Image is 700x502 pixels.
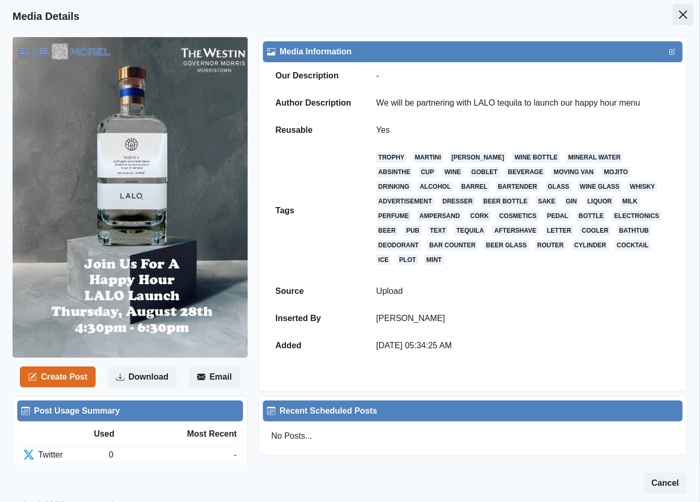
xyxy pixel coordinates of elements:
[602,167,630,177] a: mojito
[564,196,579,207] a: gin
[566,152,623,163] a: mineral water
[94,428,166,440] div: Used
[586,196,614,207] a: liquor
[552,167,595,177] a: moving van
[419,167,436,177] a: cup
[572,240,609,250] a: cylinder
[545,211,571,221] a: pedal
[376,225,398,236] a: beer
[496,181,540,192] a: bartender
[413,152,443,163] a: martini
[513,152,560,163] a: wine bottle
[404,225,421,236] a: pub
[580,225,611,236] a: cooler
[376,240,421,250] a: deodorant
[628,181,657,192] a: whisky
[364,89,683,117] td: We will be partnering with LALO tequila to launch our happy hour menu
[460,181,490,192] a: barrel
[189,367,240,387] button: Email
[364,117,683,144] td: Yes
[376,167,412,177] a: absinthe
[364,62,683,89] td: -
[376,181,411,192] a: drinking
[492,225,538,236] a: aftershave
[546,181,571,192] a: glass
[263,332,364,359] td: Added
[20,367,96,387] button: Create Post
[397,255,418,265] a: plot
[424,255,444,265] a: mint
[506,167,545,177] a: beverage
[469,167,500,177] a: goblet
[108,367,177,387] button: Download
[673,4,694,25] button: Close
[263,89,364,117] td: Author Description
[364,332,683,359] td: [DATE] 05:34:25 AM
[418,181,453,192] a: alcohol
[263,421,683,451] div: No Posts...
[263,305,364,332] td: Inserted By
[109,449,234,461] div: 0
[450,152,507,163] a: [PERSON_NAME]
[497,211,538,221] a: cosmetics
[644,473,687,494] button: Cancel
[577,211,606,221] a: bottle
[376,286,670,296] p: Upload
[267,405,679,417] div: Recent Scheduled Posts
[428,225,449,236] a: text
[376,196,434,207] a: advertisement
[617,225,651,236] a: bathtub
[376,152,407,163] a: trophy
[468,211,491,221] a: cork
[612,211,661,221] a: electronics
[441,196,475,207] a: dresser
[263,278,364,305] td: Source
[615,240,651,250] a: cocktail
[267,45,679,58] div: Media Information
[165,428,237,440] div: Most Recent
[578,181,622,192] a: wine glass
[621,196,640,207] a: milk
[376,211,411,221] a: perfume
[454,225,486,236] a: tequila
[24,449,109,461] div: Twitter
[376,314,445,323] a: [PERSON_NAME]
[481,196,530,207] a: beer bottle
[263,62,364,89] td: Our Description
[427,240,478,250] a: bar counter
[21,405,239,417] div: Post Usage Summary
[418,211,462,221] a: ampersand
[535,240,566,250] a: router
[484,240,529,250] a: beer glass
[13,37,248,358] img: y6re0nymi9ykt7nz9nb0
[545,225,573,236] a: letter
[666,45,679,58] button: Edit
[234,449,237,461] div: -
[536,196,557,207] a: sake
[263,144,364,278] td: Tags
[376,255,391,265] a: ice
[443,167,463,177] a: wine
[263,117,364,144] td: Reusable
